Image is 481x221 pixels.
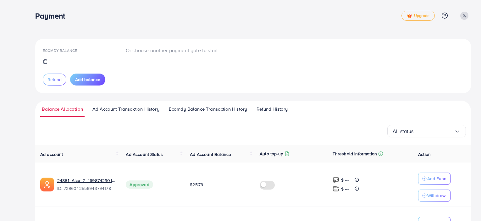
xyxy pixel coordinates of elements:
a: tickUpgrade [401,11,435,21]
a: 24881_Alex_2_1698742301935 [57,177,116,184]
button: Refund [43,74,66,86]
span: Ecomdy Balance [43,48,77,53]
button: Withdraw [418,190,451,202]
img: top-up amount [333,177,339,183]
span: Action [418,151,431,157]
span: Balance Allocation [42,106,83,113]
div: <span class='underline'>24881_Alex_2_1698742301935</span></br>7296042556943794178 [57,177,116,192]
span: All status [393,126,414,136]
p: Or choose another payment gate to start [126,47,218,54]
span: Ad Account Balance [190,151,231,157]
img: top-up amount [333,185,339,192]
p: Add Fund [427,175,446,182]
span: Upgrade [407,14,429,18]
button: Add balance [70,74,105,86]
p: Withdraw [427,192,445,199]
span: Ad Account Transaction History [92,106,159,113]
p: Auto top-up [260,150,283,157]
img: ic-ads-acc.e4c84228.svg [40,178,54,191]
span: ID: 7296042556943794178 [57,185,116,191]
h3: Payment [35,11,70,20]
span: Approved [126,180,153,189]
p: $ --- [341,185,349,193]
img: tick [407,14,412,18]
span: Ad Account Status [126,151,163,157]
span: Ad account [40,151,63,157]
span: Add balance [75,76,100,83]
span: Ecomdy Balance Transaction History [169,106,247,113]
span: $25.79 [190,181,203,188]
input: Search for option [414,126,454,136]
p: $ --- [341,176,349,184]
span: Refund History [257,106,288,113]
div: Search for option [387,125,466,137]
button: Add Fund [418,173,451,185]
span: Refund [47,76,62,83]
p: Threshold information [333,150,377,157]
